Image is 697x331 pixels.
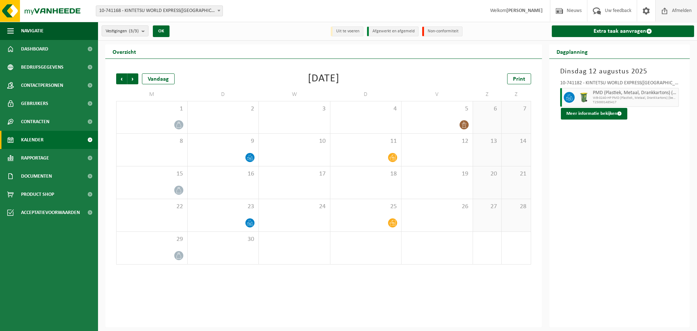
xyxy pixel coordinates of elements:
span: 15 [120,170,184,178]
td: Z [502,88,531,101]
span: 4 [334,105,398,113]
span: 21 [505,170,527,178]
span: 2 [191,105,255,113]
td: V [402,88,473,101]
span: 26 [405,203,469,211]
button: Meer informatie bekijken [561,108,627,120]
span: 5 [405,105,469,113]
span: 18 [334,170,398,178]
span: Gebruikers [21,94,48,113]
span: 7 [505,105,527,113]
span: 22 [120,203,184,211]
span: 6 [477,105,498,113]
span: Vestigingen [106,26,139,37]
span: Volgende [127,73,138,84]
span: T250001485417 [593,100,677,105]
button: Vestigingen(3/3) [102,25,148,36]
span: Print [513,76,525,82]
li: Afgewerkt en afgemeld [367,27,419,36]
div: Vandaag [142,73,175,84]
span: 10-741168 - KINTETSU WORLD EXPRESS(BENELUX) BO - MACHELEN [96,6,223,16]
div: [DATE] [308,73,339,84]
strong: [PERSON_NAME] [506,8,543,13]
span: Product Shop [21,185,54,203]
button: OK [153,25,170,37]
td: D [188,88,259,101]
span: 30 [191,235,255,243]
span: Contracten [21,113,49,131]
span: 24 [262,203,326,211]
h3: Dinsdag 12 augustus 2025 [560,66,679,77]
span: 20 [477,170,498,178]
span: Vorige [116,73,127,84]
span: Rapportage [21,149,49,167]
span: 1 [120,105,184,113]
span: 10-741168 - KINTETSU WORLD EXPRESS(BENELUX) BO - MACHELEN [96,5,223,16]
img: WB-0240-HPE-GN-50 [578,92,589,103]
a: Extra taak aanvragen [552,25,694,37]
li: Uit te voeren [331,27,363,36]
span: Kalender [21,131,44,149]
span: 28 [505,203,527,211]
span: Documenten [21,167,52,185]
span: Bedrijfsgegevens [21,58,64,76]
span: 12 [405,137,469,145]
span: 9 [191,137,255,145]
span: 3 [262,105,326,113]
a: Print [507,73,531,84]
span: 27 [477,203,498,211]
span: 16 [191,170,255,178]
h2: Overzicht [105,44,143,58]
td: M [116,88,188,101]
td: D [330,88,402,101]
span: 25 [334,203,398,211]
count: (3/3) [129,29,139,33]
span: 17 [262,170,326,178]
span: Navigatie [21,22,44,40]
span: 29 [120,235,184,243]
h2: Dagplanning [549,44,595,58]
span: 19 [405,170,469,178]
span: WB-0240-HP PMD (Plastiek, Metaal, Drankkartons) (bedrijven) [593,96,677,100]
span: 23 [191,203,255,211]
span: PMD (Plastiek, Metaal, Drankkartons) (bedrijven) [593,90,677,96]
td: W [259,88,330,101]
span: 8 [120,137,184,145]
span: 11 [334,137,398,145]
td: Z [473,88,502,101]
div: 10-741182 - KINTETSU WORLD EXPRESS([GEOGRAPHIC_DATA]) BO - [GEOGRAPHIC_DATA] [560,81,679,88]
span: Dashboard [21,40,48,58]
span: Acceptatievoorwaarden [21,203,80,222]
span: 13 [477,137,498,145]
span: 14 [505,137,527,145]
li: Non-conformiteit [422,27,462,36]
span: 10 [262,137,326,145]
span: Contactpersonen [21,76,63,94]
